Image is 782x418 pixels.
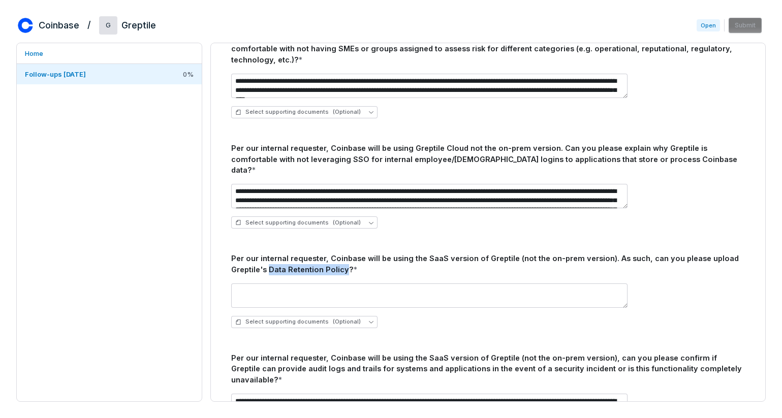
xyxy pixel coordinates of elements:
[333,318,361,326] span: (Optional)
[87,16,91,31] h2: /
[697,19,720,31] span: Open
[25,70,86,78] span: Follow-ups [DATE]
[235,318,361,326] span: Select supporting documents
[231,352,745,385] div: Per our internal requester, Coinbase will be using the SaaS version of Greptile (not the on-prem ...
[333,108,361,116] span: (Optional)
[183,70,194,79] span: 0 %
[231,253,745,275] div: Per our internal requester, Coinbase will be using the SaaS version of Greptile (not the on-prem ...
[235,219,361,227] span: Select supporting documents
[17,43,202,63] a: Home
[17,64,202,84] a: Follow-ups [DATE]0%
[231,143,745,176] div: Per our internal requester, Coinbase will be using Greptile Cloud not the on-prem version. Can yo...
[235,108,361,116] span: Select supporting documents
[231,33,745,66] div: Per our internal requester, Coinbase will be using Greptile Cloud not the on-prem version. As suc...
[333,219,361,227] span: (Optional)
[121,19,156,32] h2: Greptile
[39,19,79,32] h2: Coinbase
